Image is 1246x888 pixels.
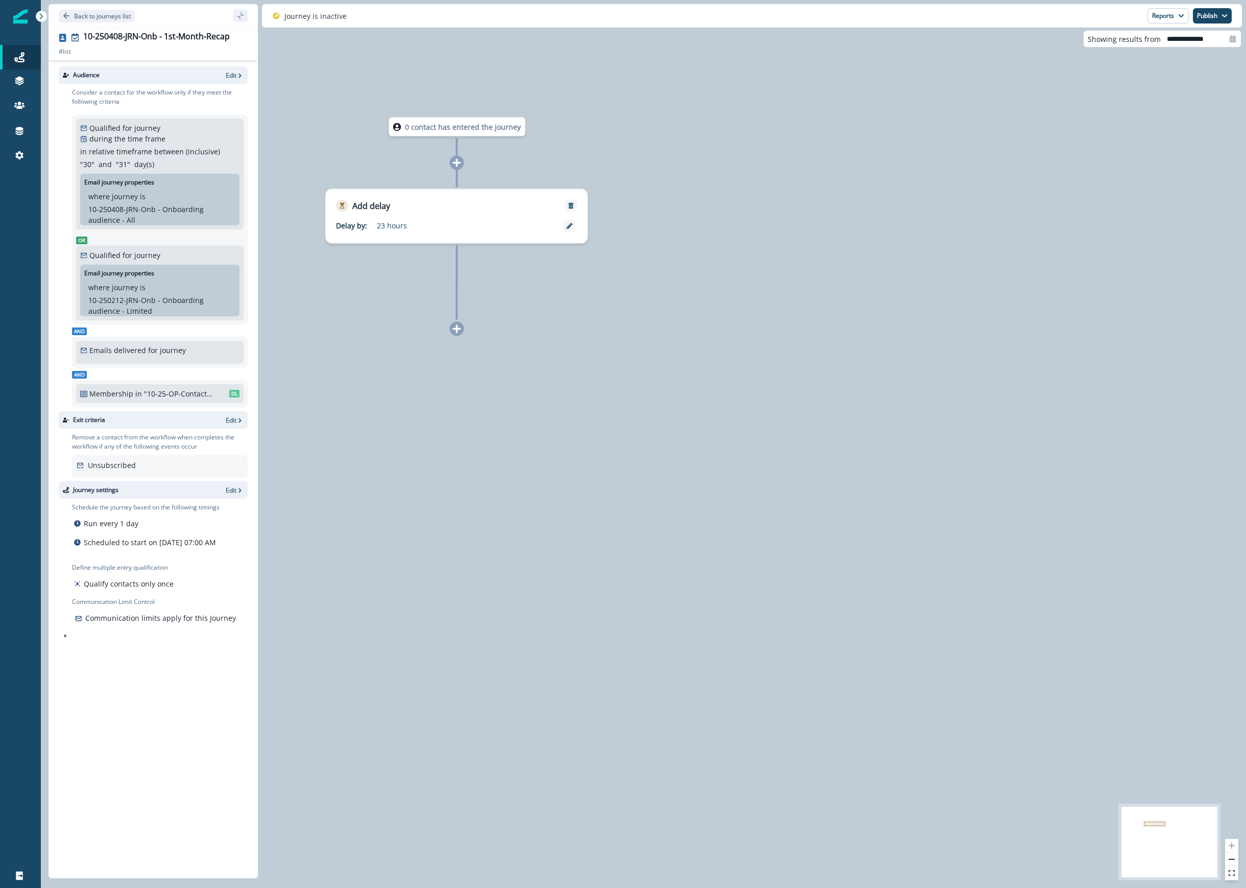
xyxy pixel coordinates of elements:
button: Publish [1193,8,1232,24]
p: 10-250212-JRN-Onb - Onboarding audience - Limited [88,295,231,316]
p: is [140,191,146,202]
p: Edit [226,71,236,80]
p: Qualified for journey [89,250,160,261]
p: " 30 " [80,159,94,170]
p: Showing results from [1088,34,1161,44]
p: Communication Limit Control [72,597,248,606]
p: Exit criteria [73,415,105,425]
p: in [135,388,142,399]
p: day(s) [134,159,154,170]
p: Audience [73,71,100,80]
span: Or [76,237,87,244]
span: And [72,328,87,335]
p: Unsubscribed [88,460,136,471]
p: Communication limits apply for this Journey [85,613,236,623]
p: during the time frame [89,133,165,144]
p: Email journey properties [84,178,154,187]
p: Run every 1 day [84,518,138,529]
p: Add delay [352,200,390,212]
p: Journey is inactive [284,11,347,21]
p: Back to journeys list [74,12,131,20]
button: Edit [226,416,244,425]
p: Remove a contact from the workflow when completes the workflow if any of the following events occur [72,433,248,451]
p: Membership [89,388,133,399]
p: is [140,282,146,293]
p: Qualify contacts only once [84,578,174,589]
p: Email journey properties [84,269,154,278]
p: "10-25-OP-Contactable" [144,388,213,399]
p: Qualified for journey [89,123,160,133]
p: Edit [226,486,236,495]
p: Emails delivered for journey [89,345,186,356]
p: Schedule the journey based on the following timings [72,503,220,512]
button: Edit [226,486,244,495]
img: Inflection [13,9,28,24]
p: " 31 " [116,159,130,170]
div: Add delayRemoveDelay by:23 hours [325,189,588,244]
p: and [99,159,112,170]
button: zoom out [1225,853,1238,867]
button: Reports [1147,8,1189,24]
p: in relative timeframe between (inclusive) [80,146,220,157]
p: Consider a contact for the workflow only if they meet the following criteria [72,88,248,106]
span: DL [229,390,239,398]
p: Define multiple entry qualification [72,563,176,572]
button: Go back [59,10,135,22]
div: 10-250408-JRN-Onb - 1st-Month-Recap [83,32,230,43]
p: 10-250408-JRN-Onb - Onboarding audience - All [88,204,231,225]
p: Delay by: [336,220,377,231]
span: And [72,371,87,379]
button: Edit [226,71,244,80]
p: Journey settings [73,485,118,495]
p: where journey [88,191,138,202]
button: sidebar collapse toggle [233,10,248,22]
div: 0 contact has entered the journey [359,118,555,136]
p: # list [59,47,71,56]
p: 0 contact has entered the journey [405,122,521,132]
p: where journey [88,282,138,293]
button: fit view [1225,867,1238,880]
p: Scheduled to start on [DATE] 07:00 AM [84,537,216,548]
button: Remove [563,202,579,209]
p: Edit [226,416,236,425]
p: 23 hours [377,220,505,231]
